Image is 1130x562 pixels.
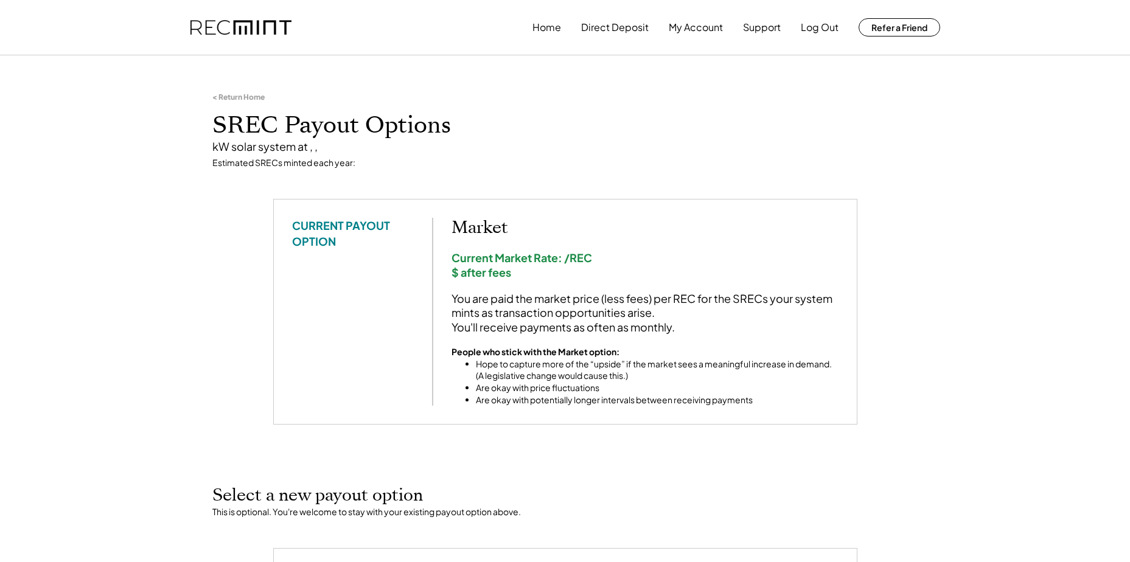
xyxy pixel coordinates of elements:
[212,92,265,102] div: < Return Home
[452,291,839,334] div: You are paid the market price (less fees) per REC for the SRECs your system mints as transaction ...
[292,218,414,248] div: CURRENT PAYOUT OPTION
[743,15,781,40] button: Support
[476,358,839,382] li: Hope to capture more of the “upside” if the market sees a meaningful increase in demand. (A legis...
[212,485,918,506] h2: Select a new payout option
[476,382,839,394] li: Are okay with price fluctuations
[669,15,723,40] button: My Account
[212,157,918,169] div: Estimated SRECs minted each year:
[476,394,839,406] li: Are okay with potentially longer intervals between receiving payments
[190,20,291,35] img: recmint-logotype%403x.png
[581,15,649,40] button: Direct Deposit
[212,111,918,140] h1: SREC Payout Options
[801,15,839,40] button: Log Out
[212,139,918,153] div: kW solar system at , ,
[532,15,561,40] button: Home
[452,218,839,238] h2: Market
[212,506,918,518] div: This is optional. You're welcome to stay with your existing payout option above.
[452,251,839,279] div: Current Market Rate: /REC $ after fees
[859,18,940,36] button: Refer a Friend
[452,346,619,357] strong: People who stick with the Market option:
